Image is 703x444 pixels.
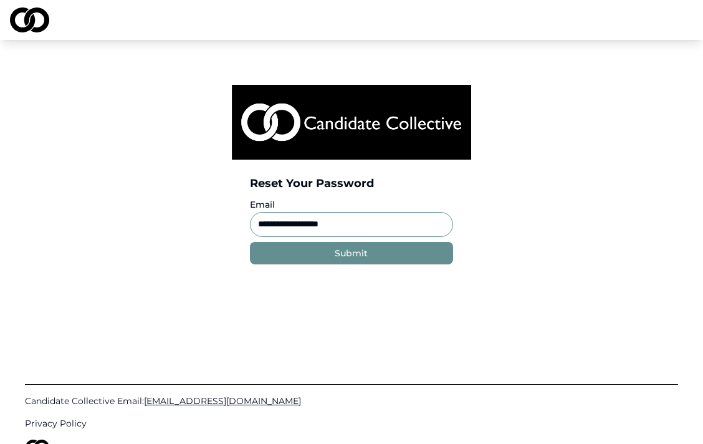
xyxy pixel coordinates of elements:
div: Submit [335,247,368,259]
label: Email [250,199,275,210]
span: [EMAIL_ADDRESS][DOMAIN_NAME] [144,395,301,407]
a: Candidate Collective Email:[EMAIL_ADDRESS][DOMAIN_NAME] [25,395,678,407]
img: logo [10,7,49,32]
div: Reset Your Password [250,175,452,192]
img: logo [232,85,471,160]
button: Submit [250,242,452,264]
a: Privacy Policy [25,417,678,430]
